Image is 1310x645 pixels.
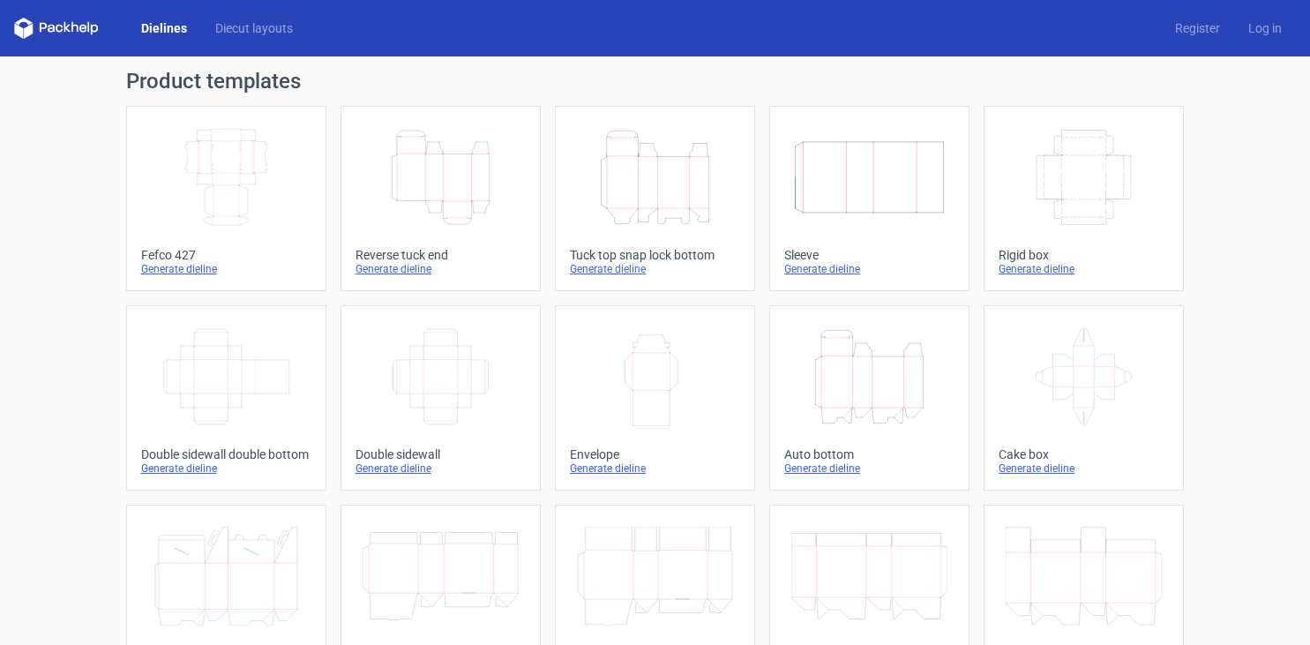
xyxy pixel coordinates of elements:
div: Generate dieline [141,262,311,276]
a: Log in [1234,19,1296,37]
a: Reverse tuck endGenerate dieline [341,106,541,291]
a: Cake boxGenerate dieline [984,305,1184,491]
div: Tuck top snap lock bottom [570,248,740,262]
div: Double sidewall [356,447,526,461]
div: Generate dieline [141,461,311,476]
div: Generate dieline [570,461,740,476]
div: Generate dieline [784,262,954,276]
div: Generate dieline [570,262,740,276]
a: Tuck top snap lock bottomGenerate dieline [555,106,755,291]
div: Auto bottom [784,447,954,461]
div: Double sidewall double bottom [141,447,311,461]
div: Generate dieline [999,262,1169,276]
a: Rigid boxGenerate dieline [984,106,1184,291]
div: Reverse tuck end [356,248,526,262]
a: Double sidewallGenerate dieline [341,305,541,491]
a: Double sidewall double bottomGenerate dieline [126,305,326,491]
div: Rigid box [999,248,1169,262]
a: EnvelopeGenerate dieline [555,305,755,491]
a: Diecut layouts [201,19,307,37]
div: Fefco 427 [141,248,311,262]
a: Auto bottomGenerate dieline [769,305,969,491]
a: Dielines [127,19,201,37]
div: Sleeve [784,248,954,262]
div: Cake box [999,447,1169,461]
div: Generate dieline [999,461,1169,476]
div: Generate dieline [356,461,526,476]
div: Envelope [570,447,740,461]
div: Generate dieline [356,262,526,276]
a: SleeveGenerate dieline [769,106,969,291]
a: Fefco 427Generate dieline [126,106,326,291]
h1: Product templates [126,71,1185,92]
div: Generate dieline [784,461,954,476]
a: Register [1161,19,1234,37]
